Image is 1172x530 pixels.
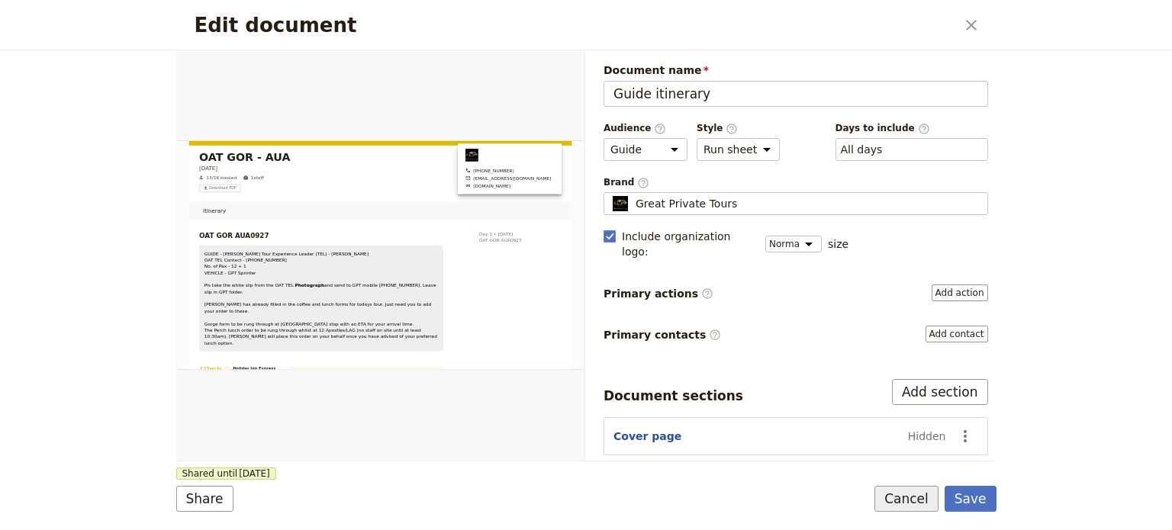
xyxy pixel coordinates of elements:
span: Audience [604,122,687,135]
button: Add section [892,379,988,405]
span: Download PDF [78,108,144,120]
button: ​Download PDF [55,104,154,123]
button: Primary contacts​ [926,326,988,342]
span: ​ [701,287,713,300]
span: OAT GOR AUA0927 [55,217,222,236]
span: ​ [918,123,930,133]
span: Days to include [836,122,988,135]
span: [EMAIL_ADDRESS][DOMAIN_NAME] [710,81,897,96]
button: Cover page [613,429,681,444]
span: and send to GPT mobile [PHONE_NUMBER]. Leave slip in GPT folder. [PERSON_NAME] has already filled... [67,340,628,490]
button: Close dialog [958,12,984,38]
span: [DATE] [55,57,99,75]
button: Primary actions​ [932,284,988,301]
button: Share [176,486,233,512]
button: Cancel [874,486,939,512]
span: Great Private Tours [636,196,737,211]
a: greatprivatetours.com.au [692,99,897,114]
img: Profile [610,196,629,211]
div: Document sections [604,387,743,405]
select: Audience​ [604,138,687,161]
span: [DOMAIN_NAME] [710,99,800,114]
span: Include organization logo : [622,229,756,259]
span: ​ [709,329,721,341]
button: Actions [952,423,978,449]
span: [DATE] [239,467,270,480]
span: Style [697,122,780,135]
span: Primary actions [604,286,713,301]
button: Days to include​Clear input [841,142,883,157]
span: Shared until [176,467,276,480]
span: ​ [654,123,666,133]
a: +61 430 279 438 [692,63,897,78]
span: Document name [604,63,988,78]
strong: Photograph [284,340,355,352]
span: ​ [637,177,649,188]
a: Itinerary [55,145,128,188]
h2: Edit document [195,14,955,37]
button: Day 1 • [DATE] OAT GOR AUA0927 [712,215,826,246]
span: Primary contacts [604,327,721,342]
input: Document name [604,81,988,107]
button: Save [945,486,997,512]
select: Style​ [697,138,780,161]
span: ​ [726,123,738,133]
span: size [828,236,848,252]
span: GUIDE - [PERSON_NAME] Tour Experience Leader (TEL) - [PERSON_NAME] OAT TEL Contact - [PHONE_NUMBE... [67,264,460,352]
span: Hidden [908,429,946,444]
span: Brand [604,176,988,189]
span: 1 staff [179,80,209,95]
select: size [765,236,822,252]
span: 13/16 booked [72,80,145,95]
span: [PHONE_NUMBER] [710,63,808,78]
img: Great Private Tours logo [692,18,723,49]
a: bookings@greatprivatetours.com.au [692,81,897,96]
